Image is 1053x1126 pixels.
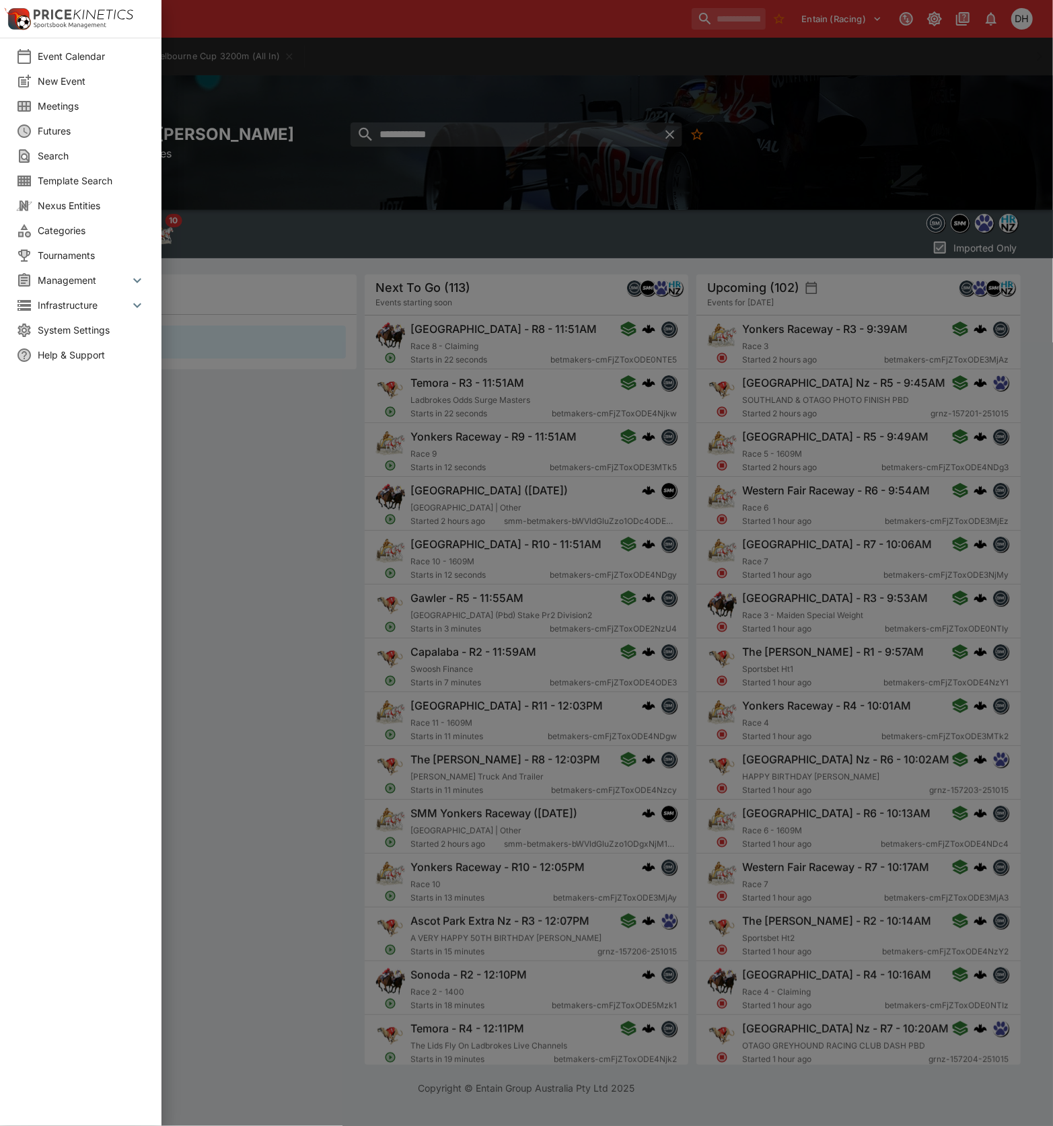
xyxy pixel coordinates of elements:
[38,74,145,88] span: New Event
[38,124,145,138] span: Futures
[38,149,145,163] span: Search
[38,198,145,213] span: Nexus Entities
[38,174,145,188] span: Template Search
[34,22,106,28] img: Sportsbook Management
[38,348,145,362] span: Help & Support
[38,273,129,287] span: Management
[38,99,145,113] span: Meetings
[4,5,31,32] img: PriceKinetics Logo
[38,49,145,63] span: Event Calendar
[34,9,133,20] img: PriceKinetics
[38,248,145,262] span: Tournaments
[38,223,145,237] span: Categories
[38,298,129,312] span: Infrastructure
[38,323,145,337] span: System Settings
